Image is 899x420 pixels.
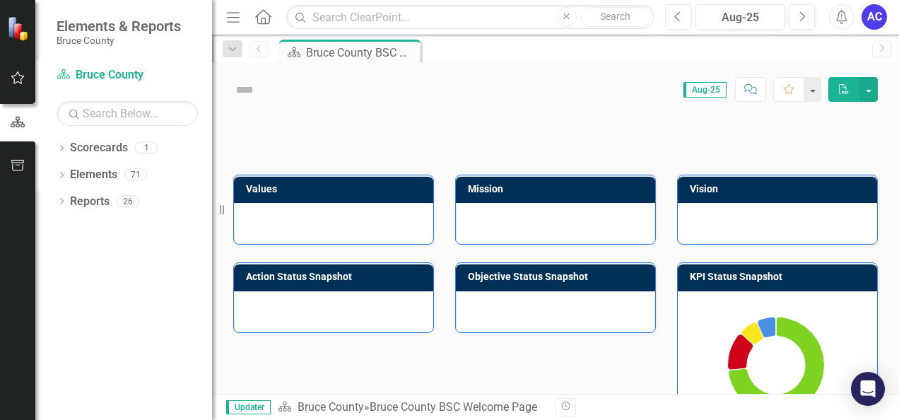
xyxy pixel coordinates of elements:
a: Bruce County [298,400,364,414]
h3: Objective Status Snapshot [468,272,648,282]
a: Bruce County [57,67,198,83]
h3: Values [246,184,426,194]
div: 71 [124,169,147,181]
span: Search [600,11,630,22]
div: 26 [117,195,139,207]
path: At Risk, 1. [741,322,763,344]
h3: Vision [690,184,870,194]
h3: Mission [468,184,648,194]
path: On Track, 11. [729,317,825,414]
div: 1 [135,142,158,154]
small: Bruce County [57,35,181,46]
button: Aug-25 [695,4,785,30]
div: Bruce County BSC Welcome Page [306,44,417,62]
span: Elements & Reports [57,18,181,35]
path: Off Track, 2. [727,334,753,370]
a: Elements [70,167,117,183]
div: Aug-25 [700,9,780,26]
h3: KPI Status Snapshot [690,272,870,282]
div: Bruce County BSC Welcome Page [370,400,537,414]
div: » [278,399,545,416]
button: AC [862,4,887,30]
path: Not Started, 1. [758,317,776,337]
span: Updater [226,400,271,414]
input: Search ClearPoint... [286,5,654,30]
div: Open Intercom Messenger [851,372,885,406]
a: Reports [70,194,110,210]
h3: Action Status Snapshot [246,272,426,282]
button: Search [580,7,651,27]
input: Search Below... [57,101,198,126]
img: ClearPoint Strategy [7,16,33,41]
span: Aug-25 [683,82,727,98]
a: Scorecards [70,140,128,156]
img: Not Defined [233,78,256,101]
